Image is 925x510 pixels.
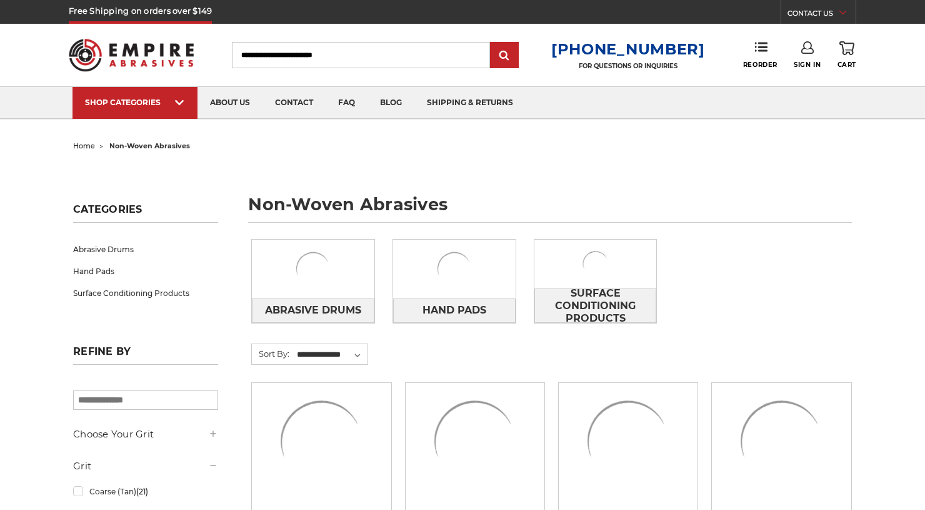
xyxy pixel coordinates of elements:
[551,40,705,58] a: [PHONE_NUMBER]
[837,61,856,69] span: Cart
[414,392,536,492] img: Surface Conditioning Sanding Belts
[393,298,516,323] a: Hand Pads
[136,487,148,496] span: (21)
[69,31,194,79] img: Empire Abrasives
[567,392,689,492] img: 6"x89" Surface Conditioning Sanding Belts
[425,240,484,298] img: Hand Pads
[73,481,218,502] a: Coarse (Tan)
[743,41,777,68] a: Reorder
[85,98,185,107] div: SHOP CATEGORIES
[73,260,218,282] a: Hand Pads
[73,203,218,223] h5: Categories
[73,459,218,474] h5: Grit
[721,392,842,492] img: 1"x30" Surface Conditioning Sanding Belts
[73,282,218,304] a: Surface Conditioning Products
[794,61,821,69] span: Sign In
[414,87,526,119] a: shipping & returns
[787,6,856,24] a: CONTACT US
[73,345,218,365] h5: Refine by
[326,87,367,119] a: faq
[73,238,218,260] a: Abrasive Drums
[197,87,262,119] a: about us
[109,141,190,150] span: non-woven abrasives
[837,41,856,69] a: Cart
[252,298,374,323] a: Abrasive Drums
[534,288,657,323] a: Surface Conditioning Products
[492,43,517,68] input: Submit
[261,392,382,492] img: Surface Conditioning Sanding Belts
[367,87,414,119] a: blog
[571,240,620,288] img: Surface Conditioning Products
[743,61,777,69] span: Reorder
[551,62,705,70] p: FOR QUESTIONS OR INQUIRIES
[422,300,486,321] span: Hand Pads
[73,427,218,442] h5: Choose Your Grit
[252,344,289,363] label: Sort By:
[265,300,361,321] span: Abrasive Drums
[262,87,326,119] a: contact
[295,345,367,364] select: Sort By:
[284,240,342,298] img: Abrasive Drums
[535,283,656,329] span: Surface Conditioning Products
[73,141,95,150] a: home
[248,196,852,223] h1: non-woven abrasives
